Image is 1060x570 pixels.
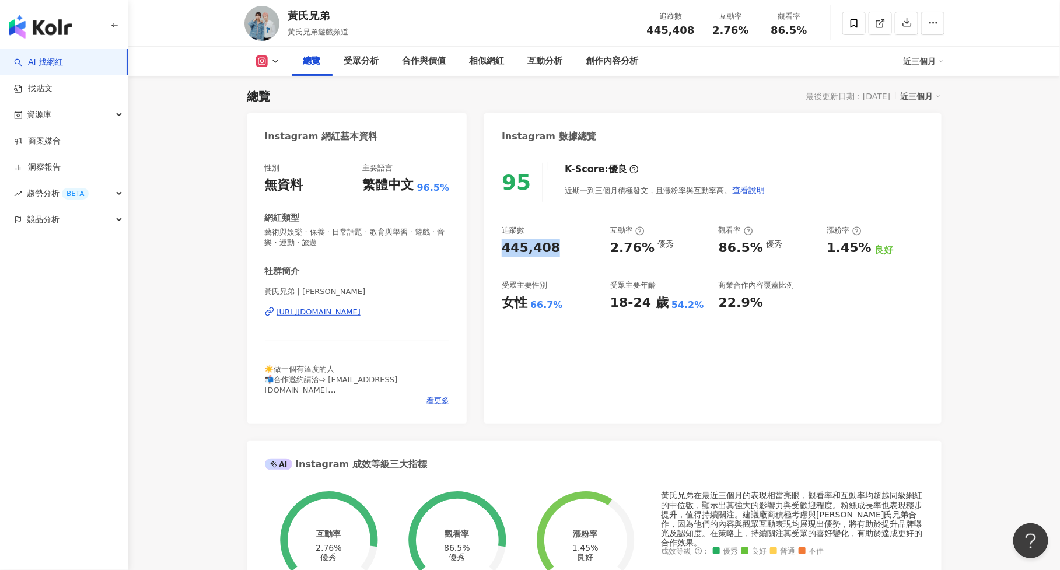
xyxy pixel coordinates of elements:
[265,176,303,194] div: 無資料
[277,307,361,317] div: [URL][DOMAIN_NAME]
[713,547,739,556] span: 優秀
[657,239,674,249] div: 優秀
[265,227,450,248] span: 藝術與娛樂 · 保養 · 日常話題 · 教育與學習 · 遊戲 · 音樂 · 運動 · 旅遊
[417,181,450,194] span: 96.5%
[265,130,378,143] div: Instagram 網紅基本資料
[719,280,795,291] div: 商業合作內容覆蓋比例
[502,170,531,194] div: 95
[27,180,89,207] span: 趨勢分析
[530,299,563,312] div: 66.7%
[565,163,639,176] div: K-Score :
[610,294,669,312] div: 18-24 歲
[732,179,765,202] button: 查看說明
[344,54,379,68] div: 受眾分析
[247,88,271,104] div: 總覽
[265,212,300,224] div: 網紅類型
[502,130,596,143] div: Instagram 數據總覽
[288,8,349,23] div: 黃氏兄弟
[662,491,924,547] div: 黃氏兄弟在最近三個月的表現相當亮眼，觀看率和互動率均超越同級網紅的中位數，顯示出其強大的影響力與受歡迎程度。粉絲成長率也表現穩步提升，值得持續關注。建議廠商積極考慮與[PERSON_NAME]氏...
[874,244,893,257] div: 良好
[27,102,51,128] span: 資源庫
[449,552,466,562] div: 優秀
[647,11,695,22] div: 追蹤數
[610,225,645,236] div: 互動率
[578,552,594,562] div: 良好
[14,57,63,68] a: searchAI 找網紅
[9,15,72,39] img: logo
[572,543,598,552] div: 1.45%
[741,547,767,556] span: 良好
[732,186,765,195] span: 查看說明
[244,6,279,41] img: KOL Avatar
[14,190,22,198] span: rise
[317,529,341,538] div: 互動率
[502,239,560,257] div: 445,408
[771,25,807,36] span: 86.5%
[444,543,470,552] div: 86.5%
[671,299,704,312] div: 54.2%
[799,547,824,556] span: 不佳
[403,54,446,68] div: 合作與價值
[363,176,414,194] div: 繁體中文
[470,54,505,68] div: 相似網紅
[265,458,427,471] div: Instagram 成效等級三大指標
[662,547,924,556] div: 成效等級 ：
[806,92,890,101] div: 最後更新日期：[DATE]
[316,543,341,552] div: 2.76%
[363,163,393,173] div: 主要語言
[610,280,656,291] div: 受眾主要年齡
[719,225,753,236] div: 觀看率
[565,179,765,202] div: 近期一到三個月積極發文，且漲粉率與互動率高。
[62,188,89,200] div: BETA
[647,24,695,36] span: 445,408
[766,239,782,249] div: 優秀
[904,52,944,71] div: 近三個月
[767,11,811,22] div: 觀看率
[719,239,763,257] div: 86.5%
[901,89,942,104] div: 近三個月
[719,294,763,312] div: 22.9%
[321,552,337,562] div: 優秀
[1013,523,1048,558] iframe: Help Scout Beacon - Open
[502,294,527,312] div: 女性
[770,547,796,556] span: 普通
[27,207,60,233] span: 競品分析
[265,459,293,470] div: AI
[586,54,639,68] div: 創作內容分析
[14,162,61,173] a: 洞察報告
[265,265,300,278] div: 社群簡介
[14,83,53,95] a: 找貼文
[827,225,862,236] div: 漲粉率
[426,396,449,406] span: 看更多
[528,54,563,68] div: 互動分析
[502,225,524,236] div: 追蹤數
[265,286,450,297] span: 黃氏兄弟 | [PERSON_NAME]
[827,239,872,257] div: 1.45%
[303,54,321,68] div: 總覽
[573,529,598,538] div: 漲粉率
[445,529,470,538] div: 觀看率
[608,163,627,176] div: 優良
[712,25,748,36] span: 2.76%
[288,27,349,36] span: 黃氏兄弟遊戲頻道
[265,163,280,173] div: 性別
[265,307,450,317] a: [URL][DOMAIN_NAME]
[265,365,445,426] span: ☀️做一個有溫度的人 📬合作邀約請洽⇨ [EMAIL_ADDRESS][DOMAIN_NAME] 🎬 每週都有二到三支新影片和Shorts唷！開啟小鈴鐺🙌🏻 #黃氏兄弟 #YouTuber
[610,239,655,257] div: 2.76%
[14,135,61,147] a: 商案媒合
[709,11,753,22] div: 互動率
[502,280,547,291] div: 受眾主要性別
